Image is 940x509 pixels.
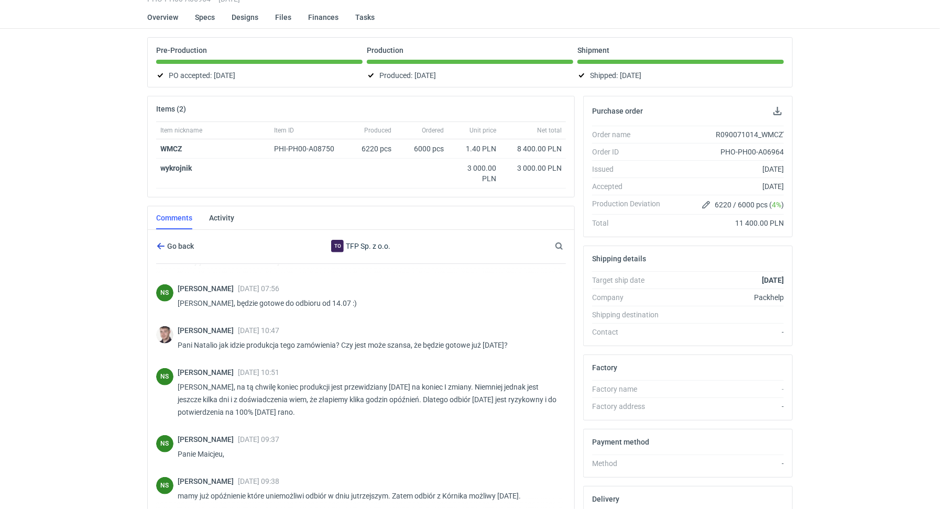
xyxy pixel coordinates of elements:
[592,181,669,192] div: Accepted
[577,69,784,82] div: Shipped:
[274,143,344,154] div: PHI-PH00-A08750
[156,368,173,385] div: Natalia Stępak
[505,143,562,154] div: 8 400.00 PLN
[275,240,447,252] div: TFP Sp. z o.o.
[156,240,194,252] button: Go back
[577,46,609,54] p: Shipment
[592,438,649,446] h2: Payment method
[178,381,558,418] p: [PERSON_NAME], na tą chwilę koniec produkcji jest przewidziany [DATE] na koniec I zmiany. Niemnie...
[195,6,215,29] a: Specs
[669,164,784,174] div: [DATE]
[165,242,194,250] span: Go back
[700,198,713,211] button: Edit production Deviation
[348,139,396,159] div: 6220 pcs
[156,477,173,494] div: Natalia Stępak
[592,292,669,303] div: Company
[367,46,403,54] p: Production
[160,126,202,135] span: Item nickname
[592,129,669,140] div: Order name
[238,435,279,444] span: [DATE] 09:37
[592,275,669,285] div: Target ship date
[592,458,669,469] div: Method
[367,69,573,82] div: Produced:
[156,69,363,82] div: PO accepted:
[178,297,558,309] p: [PERSON_NAME], będzie gotowe do odbioru od 14.07 :)
[762,276,784,284] strong: [DATE]
[238,284,279,293] span: [DATE] 07:56
[771,105,784,117] button: Download PO
[592,495,619,503] h2: Delivery
[452,143,496,154] div: 1.40 PLN
[355,6,375,29] a: Tasks
[178,490,558,502] p: mamy już opóźnienie które uniemożliwi odbiór w dniu jutrzejszym. Zatem odbiór z Kórnika możliwy [...
[469,126,496,135] span: Unit price
[232,6,258,29] a: Designs
[669,401,784,412] div: -
[592,198,669,211] div: Production Deviation
[156,368,173,385] figcaption: NS
[178,284,238,293] span: [PERSON_NAME]
[772,201,781,209] span: 4%
[160,164,192,172] strong: wykrojnik
[396,139,448,159] div: 6000 pcs
[156,46,207,54] p: Pre-Production
[156,326,173,344] img: Maciej Sikora
[669,458,784,469] div: -
[331,240,344,252] div: TFP Sp. z o.o.
[452,163,496,184] div: 3 000.00 PLN
[592,327,669,337] div: Contact
[178,339,558,351] p: Pani Natalio jak idzie produkcja tego zamówienia? Czy jest może szansa, że będzie gotowe już [DATE]?
[275,6,291,29] a: Files
[592,218,669,228] div: Total
[620,69,641,82] span: [DATE]
[274,126,294,135] span: Item ID
[422,126,444,135] span: Ordered
[669,129,784,140] div: R090071014_WMCZ'
[156,206,192,229] a: Comments
[592,401,669,412] div: Factory address
[178,477,238,485] span: [PERSON_NAME]
[209,206,234,229] a: Activity
[592,384,669,394] div: Factory name
[715,200,784,210] span: 6220 / 6000 pcs ( )
[178,368,238,377] span: [PERSON_NAME]
[669,292,784,303] div: Packhelp
[160,145,182,153] a: WMCZ
[553,240,586,252] input: Search
[592,309,669,320] div: Shipping destination
[331,240,344,252] figcaption: To
[669,218,784,228] div: 11 400.00 PLN
[669,327,784,337] div: -
[592,164,669,174] div: Issued
[178,448,558,460] p: Panie Maicjeu,
[537,126,562,135] span: Net total
[214,69,235,82] span: [DATE]
[147,6,178,29] a: Overview
[156,284,173,302] div: Natalia Stępak
[238,326,279,335] span: [DATE] 10:47
[592,363,617,372] h2: Factory
[178,326,238,335] span: [PERSON_NAME]
[308,6,338,29] a: Finances
[156,435,173,452] figcaption: NS
[178,435,238,444] span: [PERSON_NAME]
[592,147,669,157] div: Order ID
[669,384,784,394] div: -
[156,284,173,302] figcaption: NS
[156,435,173,452] div: Natalia Stępak
[238,368,279,377] span: [DATE] 10:51
[414,69,436,82] span: [DATE]
[592,107,643,115] h2: Purchase order
[592,255,646,263] h2: Shipping details
[669,181,784,192] div: [DATE]
[505,163,562,173] div: 3 000.00 PLN
[156,477,173,494] figcaption: NS
[156,105,186,113] h2: Items (2)
[669,147,784,157] div: PHO-PH00-A06964
[364,126,391,135] span: Produced
[238,477,279,485] span: [DATE] 09:38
